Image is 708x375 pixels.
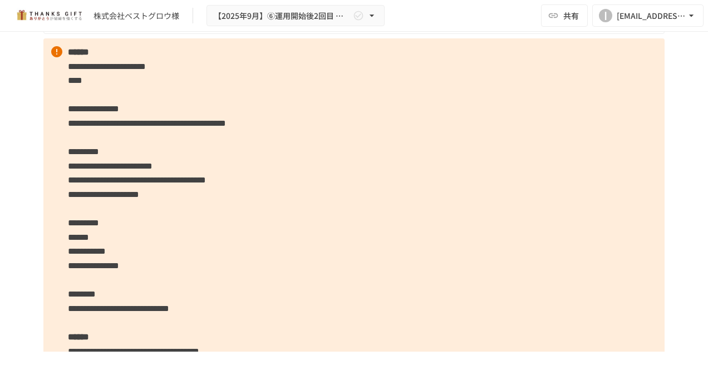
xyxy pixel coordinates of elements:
[94,10,179,22] div: 株式会社ベストグロウ様
[563,9,579,22] span: 共有
[592,4,704,27] button: I[EMAIL_ADDRESS][DOMAIN_NAME]
[214,9,351,23] span: 【2025年9月】⑥運用開始後2回目 振り返りMTG
[617,9,686,23] div: [EMAIL_ADDRESS][DOMAIN_NAME]
[599,9,612,22] div: I
[541,4,588,27] button: 共有
[13,7,85,24] img: mMP1OxWUAhQbsRWCurg7vIHe5HqDpP7qZo7fRoNLXQh
[206,5,385,27] button: 【2025年9月】⑥運用開始後2回目 振り返りMTG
